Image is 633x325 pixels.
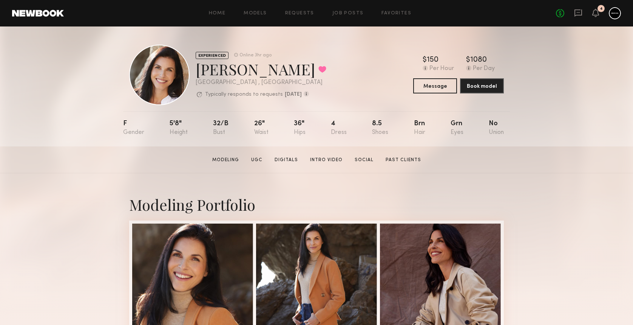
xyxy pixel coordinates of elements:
[352,157,377,163] a: Social
[383,157,424,163] a: Past Clients
[170,120,188,136] div: 5'8"
[196,52,228,59] div: EXPERIENCED
[331,120,347,136] div: 4
[254,120,269,136] div: 26"
[209,11,226,16] a: Home
[372,120,388,136] div: 8.5
[294,120,306,136] div: 36"
[423,56,427,64] div: $
[248,157,266,163] a: UGC
[451,120,463,136] div: Grn
[123,120,144,136] div: F
[129,194,504,215] div: Modeling Portfolio
[473,65,495,72] div: Per Day
[466,56,470,64] div: $
[460,78,504,93] button: Book model
[307,157,346,163] a: Intro Video
[414,120,425,136] div: Brn
[429,65,454,72] div: Per Hour
[196,79,326,86] div: [GEOGRAPHIC_DATA] , [GEOGRAPHIC_DATA]
[205,92,283,97] p: Typically responds to requests
[196,59,326,79] div: [PERSON_NAME]
[470,56,487,64] div: 1080
[332,11,364,16] a: Job Posts
[285,11,314,16] a: Requests
[600,7,603,11] div: 4
[209,157,242,163] a: Modeling
[213,120,228,136] div: 32/b
[272,157,301,163] a: Digitals
[244,11,267,16] a: Models
[413,78,457,93] button: Message
[239,53,272,58] div: Online 3hr ago
[285,92,302,97] b: [DATE]
[427,56,438,64] div: 150
[381,11,411,16] a: Favorites
[489,120,504,136] div: No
